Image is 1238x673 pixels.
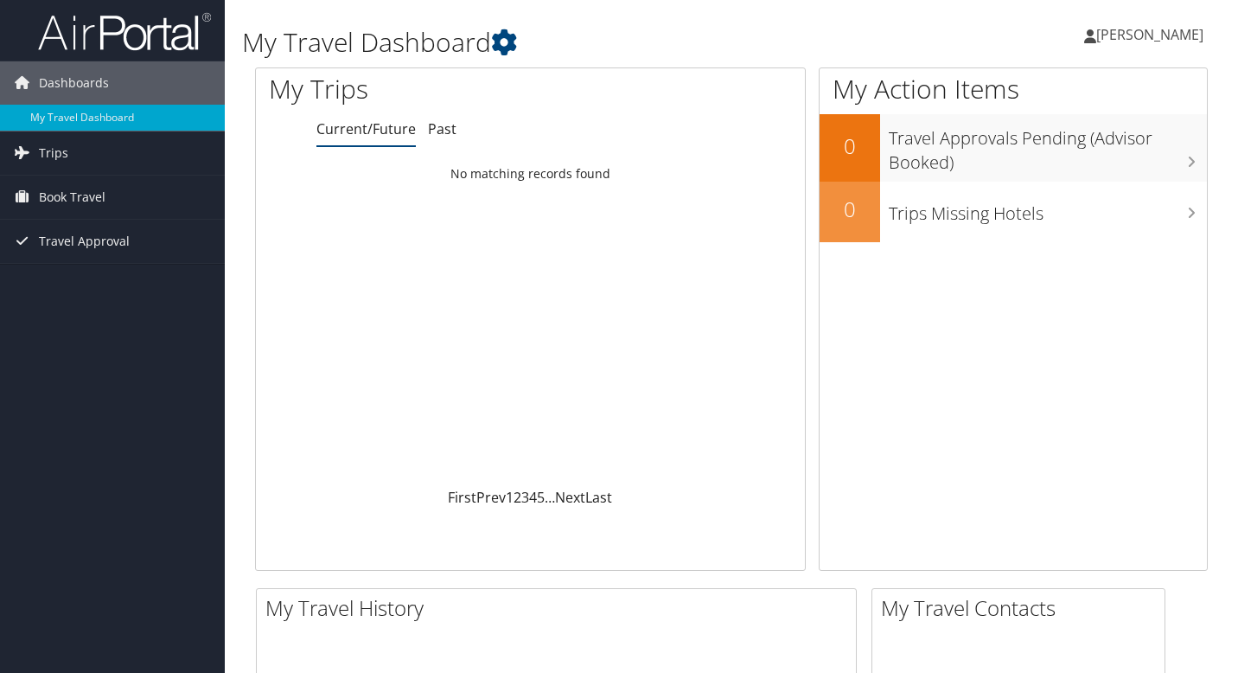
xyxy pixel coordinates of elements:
a: 0Travel Approvals Pending (Advisor Booked) [820,114,1207,181]
a: First [448,488,476,507]
h1: My Trips [269,71,563,107]
a: 5 [537,488,545,507]
td: No matching records found [256,158,805,189]
a: [PERSON_NAME] [1084,9,1221,61]
a: Last [585,488,612,507]
a: Current/Future [316,119,416,138]
span: Dashboards [39,61,109,105]
a: 1 [506,488,514,507]
a: Next [555,488,585,507]
span: Travel Approval [39,220,130,263]
span: [PERSON_NAME] [1096,25,1203,44]
img: airportal-logo.png [38,11,211,52]
h2: 0 [820,131,880,161]
h2: 0 [820,195,880,224]
a: 0Trips Missing Hotels [820,182,1207,242]
a: Prev [476,488,506,507]
a: 4 [529,488,537,507]
h2: My Travel History [265,593,856,623]
h3: Travel Approvals Pending (Advisor Booked) [889,118,1207,175]
h2: My Travel Contacts [881,593,1165,623]
h1: My Action Items [820,71,1207,107]
span: Book Travel [39,176,105,219]
a: 3 [521,488,529,507]
h1: My Travel Dashboard [242,24,895,61]
span: … [545,488,555,507]
h3: Trips Missing Hotels [889,193,1207,226]
span: Trips [39,131,68,175]
a: Past [428,119,456,138]
a: 2 [514,488,521,507]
